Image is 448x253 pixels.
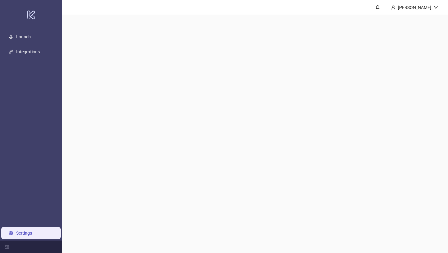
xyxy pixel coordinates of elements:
a: Integrations [16,49,40,54]
a: Settings [16,231,32,236]
span: menu-fold [5,245,9,249]
div: [PERSON_NAME] [395,4,434,11]
span: user [391,5,395,10]
span: down [434,5,438,10]
a: Launch [16,34,31,39]
span: bell [376,5,380,9]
